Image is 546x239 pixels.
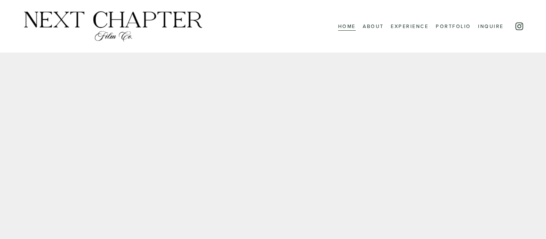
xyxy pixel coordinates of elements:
a: Home [338,21,356,31]
a: Experience [391,21,428,31]
img: Next Chapter Film Co. [22,10,204,43]
a: Portfolio [436,21,471,31]
a: Instagram [514,21,524,31]
a: Inquire [478,21,504,31]
a: About [363,21,384,31]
